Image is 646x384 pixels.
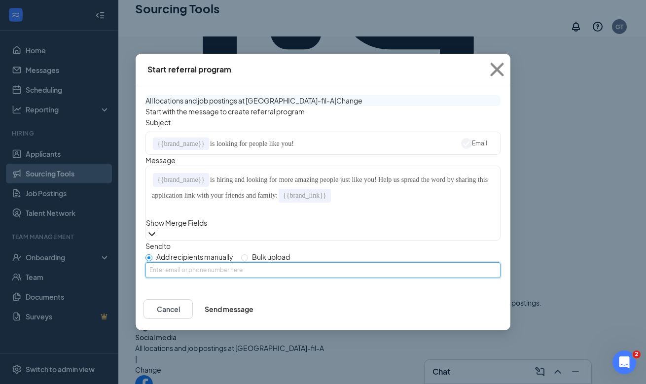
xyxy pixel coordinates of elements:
[157,176,205,183] span: {{brand_name}}
[145,242,171,250] span: Send to
[472,136,487,151] span: Email
[612,350,636,374] iframe: Intercom live chat
[152,136,457,151] div: Edit text
[248,252,294,261] span: Bulk upload
[146,217,500,228] div: Show Merge Fields
[152,176,490,199] span: is hiring and looking for more amazing people just like you! Help us spread the word by sharing t...
[146,228,158,240] svg: ChevronDown
[336,95,362,106] button: Change
[336,96,362,105] span: Change
[210,140,294,147] span: is looking for people like you!
[484,54,510,85] button: Close
[145,96,334,105] span: All locations and job postings at [GEOGRAPHIC_DATA]-fil-A
[144,299,193,319] button: Cancel
[633,350,641,358] span: 2
[152,252,237,261] span: Add recipients manually
[334,96,336,105] span: |
[147,64,231,75] div: Start referral program
[145,156,176,165] span: Message
[147,168,499,217] div: Edit text
[145,118,171,127] span: Subject
[484,56,510,83] svg: Cross
[283,192,326,199] span: {{brand_link}}
[157,140,205,147] span: {{brand_name}}
[205,299,253,319] button: Send message
[145,107,305,116] span: Start with the message to create referral program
